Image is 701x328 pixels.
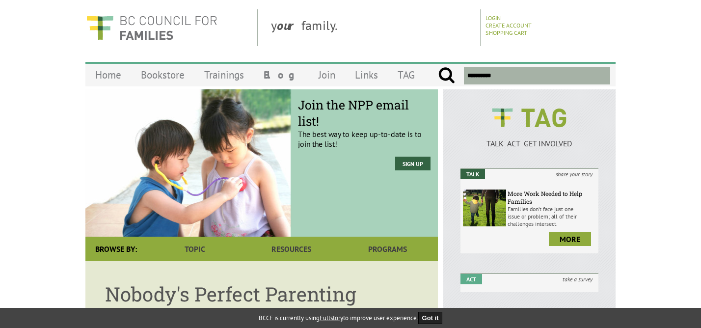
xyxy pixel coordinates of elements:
[485,14,501,22] a: Login
[460,129,598,148] a: TALK ACT GET INVOLVED
[550,169,598,179] i: share your story
[460,274,482,284] em: Act
[105,281,418,307] h1: Nobody's Perfect Parenting
[485,22,532,29] a: Create Account
[263,9,481,46] div: y family.
[309,63,345,86] a: Join
[460,138,598,148] p: TALK ACT GET INVOLVED
[438,67,455,84] input: Submit
[508,190,596,205] h6: More Work Needed to Help Families
[485,29,527,36] a: Shopping Cart
[194,63,254,86] a: Trainings
[508,205,596,227] p: Families don’t face just one issue or problem; all of their challenges intersect.
[460,169,485,179] em: Talk
[340,237,436,261] a: Programs
[388,63,425,86] a: TAG
[277,17,301,33] strong: our
[320,314,343,322] a: Fullstory
[85,237,147,261] div: Browse By:
[147,237,243,261] a: Topic
[395,157,431,170] a: Sign up
[243,237,339,261] a: Resources
[549,232,591,246] a: more
[345,63,388,86] a: Links
[557,274,598,284] i: take a survey
[85,9,218,46] img: BC Council for FAMILIES
[485,99,573,137] img: BCCF's TAG Logo
[254,63,309,86] a: Blog
[85,63,131,86] a: Home
[418,312,443,324] button: Got it
[131,63,194,86] a: Bookstore
[298,97,431,129] span: Join the NPP email list!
